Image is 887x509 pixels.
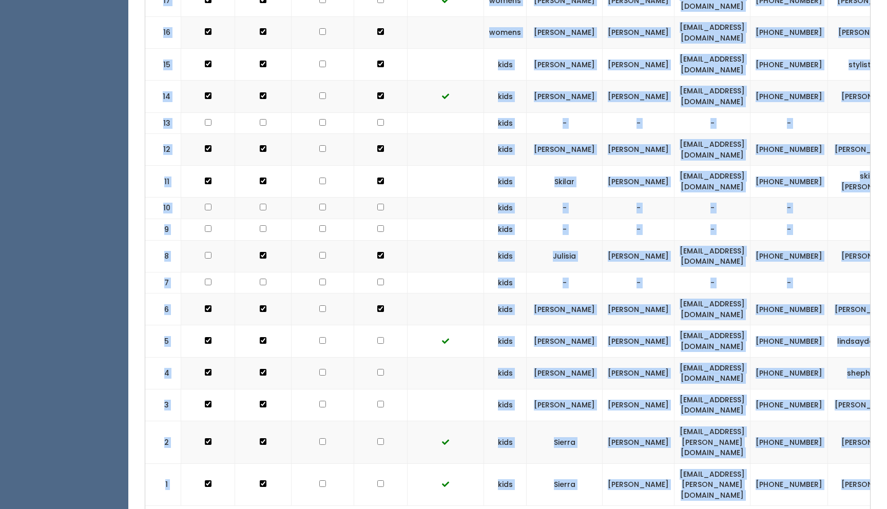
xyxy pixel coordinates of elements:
[603,81,674,112] td: [PERSON_NAME]
[527,17,603,49] td: [PERSON_NAME]
[527,112,603,134] td: -
[145,134,181,166] td: 12
[145,219,181,241] td: 9
[750,198,828,219] td: -
[145,198,181,219] td: 10
[750,17,828,49] td: [PHONE_NUMBER]
[674,17,750,49] td: [EMAIL_ADDRESS][DOMAIN_NAME]
[603,463,674,506] td: [PERSON_NAME]
[750,166,828,198] td: [PHONE_NUMBER]
[750,134,828,166] td: [PHONE_NUMBER]
[527,134,603,166] td: [PERSON_NAME]
[603,134,674,166] td: [PERSON_NAME]
[674,81,750,112] td: [EMAIL_ADDRESS][DOMAIN_NAME]
[145,166,181,198] td: 11
[674,389,750,421] td: [EMAIL_ADDRESS][DOMAIN_NAME]
[603,389,674,421] td: [PERSON_NAME]
[750,112,828,134] td: -
[674,272,750,293] td: -
[527,219,603,241] td: -
[674,134,750,166] td: [EMAIL_ADDRESS][DOMAIN_NAME]
[527,198,603,219] td: -
[484,463,527,506] td: kids
[484,134,527,166] td: kids
[145,240,181,272] td: 8
[750,272,828,293] td: -
[603,219,674,241] td: -
[145,112,181,134] td: 13
[484,272,527,293] td: kids
[527,293,603,325] td: [PERSON_NAME]
[484,219,527,241] td: kids
[484,166,527,198] td: kids
[527,389,603,421] td: [PERSON_NAME]
[145,463,181,506] td: 1
[750,81,828,112] td: [PHONE_NUMBER]
[674,112,750,134] td: -
[603,166,674,198] td: [PERSON_NAME]
[750,49,828,81] td: [PHONE_NUMBER]
[603,112,674,134] td: -
[603,293,674,325] td: [PERSON_NAME]
[603,198,674,219] td: -
[484,81,527,112] td: kids
[145,325,181,357] td: 5
[527,240,603,272] td: Julisia
[145,293,181,325] td: 6
[674,463,750,506] td: [EMAIL_ADDRESS][PERSON_NAME][DOMAIN_NAME]
[527,357,603,389] td: [PERSON_NAME]
[527,166,603,198] td: Skilar
[527,421,603,463] td: Sierra
[750,325,828,357] td: [PHONE_NUMBER]
[484,198,527,219] td: kids
[603,17,674,49] td: [PERSON_NAME]
[603,272,674,293] td: -
[484,17,527,49] td: womens
[527,272,603,293] td: -
[750,421,828,463] td: [PHONE_NUMBER]
[750,293,828,325] td: [PHONE_NUMBER]
[750,357,828,389] td: [PHONE_NUMBER]
[484,49,527,81] td: kids
[603,357,674,389] td: [PERSON_NAME]
[674,293,750,325] td: [EMAIL_ADDRESS][DOMAIN_NAME]
[674,198,750,219] td: -
[484,357,527,389] td: kids
[750,240,828,272] td: [PHONE_NUMBER]
[484,293,527,325] td: kids
[674,166,750,198] td: [EMAIL_ADDRESS][DOMAIN_NAME]
[527,49,603,81] td: [PERSON_NAME]
[603,240,674,272] td: [PERSON_NAME]
[145,389,181,421] td: 3
[674,421,750,463] td: [EMAIL_ADDRESS][PERSON_NAME][DOMAIN_NAME]
[484,325,527,357] td: kids
[603,49,674,81] td: [PERSON_NAME]
[145,421,181,463] td: 2
[484,112,527,134] td: kids
[674,325,750,357] td: [EMAIL_ADDRESS][DOMAIN_NAME]
[674,49,750,81] td: [EMAIL_ADDRESS][DOMAIN_NAME]
[674,219,750,241] td: -
[145,49,181,81] td: 15
[750,389,828,421] td: [PHONE_NUMBER]
[527,325,603,357] td: [PERSON_NAME]
[603,421,674,463] td: [PERSON_NAME]
[674,240,750,272] td: [EMAIL_ADDRESS][DOMAIN_NAME]
[527,81,603,112] td: [PERSON_NAME]
[145,17,181,49] td: 16
[145,81,181,112] td: 14
[527,463,603,506] td: Sierra
[484,240,527,272] td: kids
[750,219,828,241] td: -
[484,421,527,463] td: kids
[484,389,527,421] td: kids
[674,357,750,389] td: [EMAIL_ADDRESS][DOMAIN_NAME]
[145,272,181,293] td: 7
[750,463,828,506] td: [PHONE_NUMBER]
[145,357,181,389] td: 4
[603,325,674,357] td: [PERSON_NAME]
